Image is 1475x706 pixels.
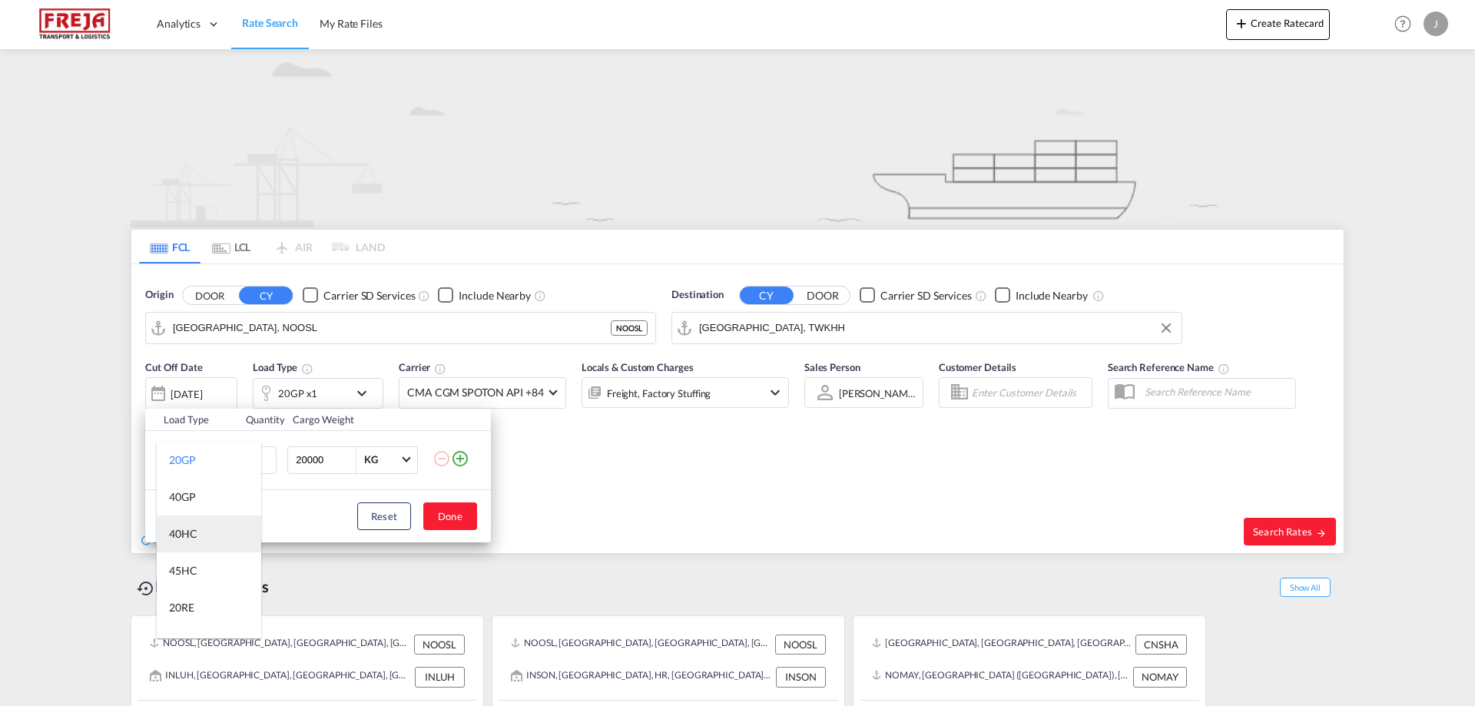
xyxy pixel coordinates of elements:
[169,526,197,542] div: 40HC
[169,452,196,468] div: 20GP
[169,637,194,652] div: 40RE
[169,563,197,578] div: 45HC
[169,600,194,615] div: 20RE
[169,489,196,505] div: 40GP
